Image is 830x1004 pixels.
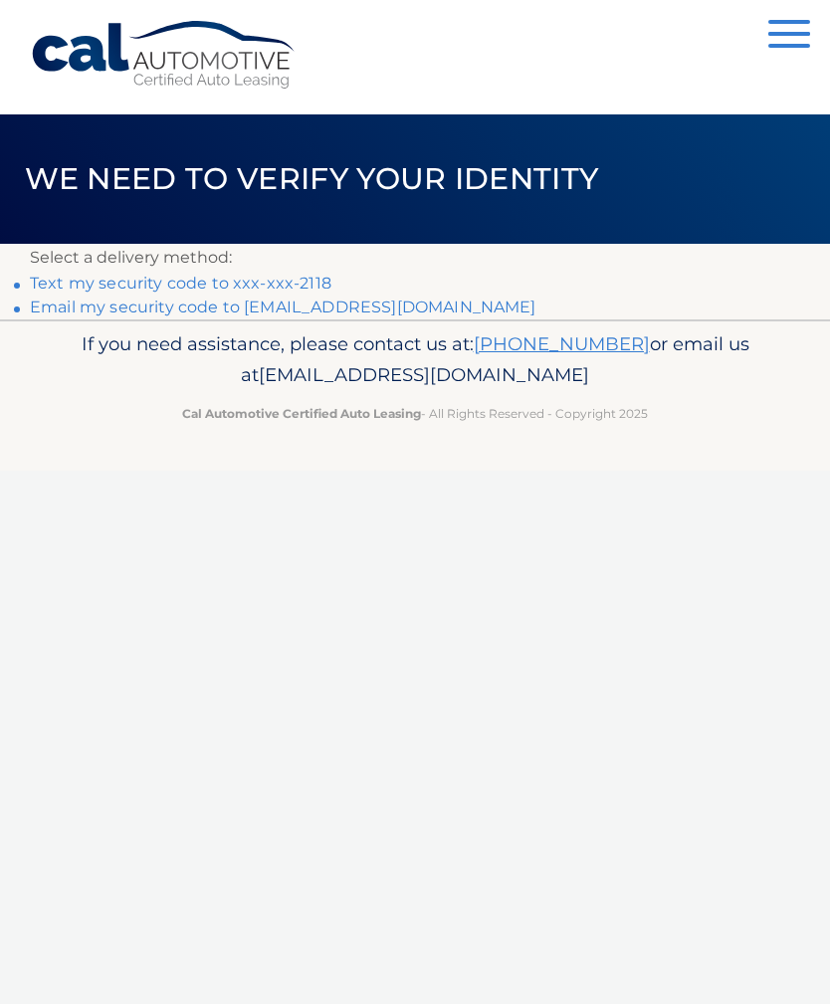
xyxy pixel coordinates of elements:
span: We need to verify your identity [25,160,599,197]
a: Cal Automotive [30,20,299,91]
a: Email my security code to [EMAIL_ADDRESS][DOMAIN_NAME] [30,298,536,316]
a: Text my security code to xxx-xxx-2118 [30,274,331,293]
button: Menu [768,20,810,53]
strong: Cal Automotive Certified Auto Leasing [182,406,421,421]
span: [EMAIL_ADDRESS][DOMAIN_NAME] [259,363,589,386]
a: [PHONE_NUMBER] [474,332,650,355]
p: Select a delivery method: [30,244,800,272]
p: - All Rights Reserved - Copyright 2025 [30,403,800,424]
p: If you need assistance, please contact us at: or email us at [30,328,800,392]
